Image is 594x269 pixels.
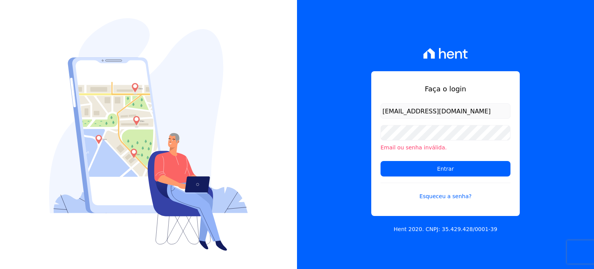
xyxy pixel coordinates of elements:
[381,161,510,176] input: Entrar
[394,225,497,233] p: Hent 2020. CNPJ: 35.429.428/0001-39
[381,84,510,94] h1: Faça o login
[49,18,248,251] img: Login
[381,103,510,119] input: Email
[381,183,510,200] a: Esqueceu a senha?
[381,144,510,152] li: Email ou senha inválida.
